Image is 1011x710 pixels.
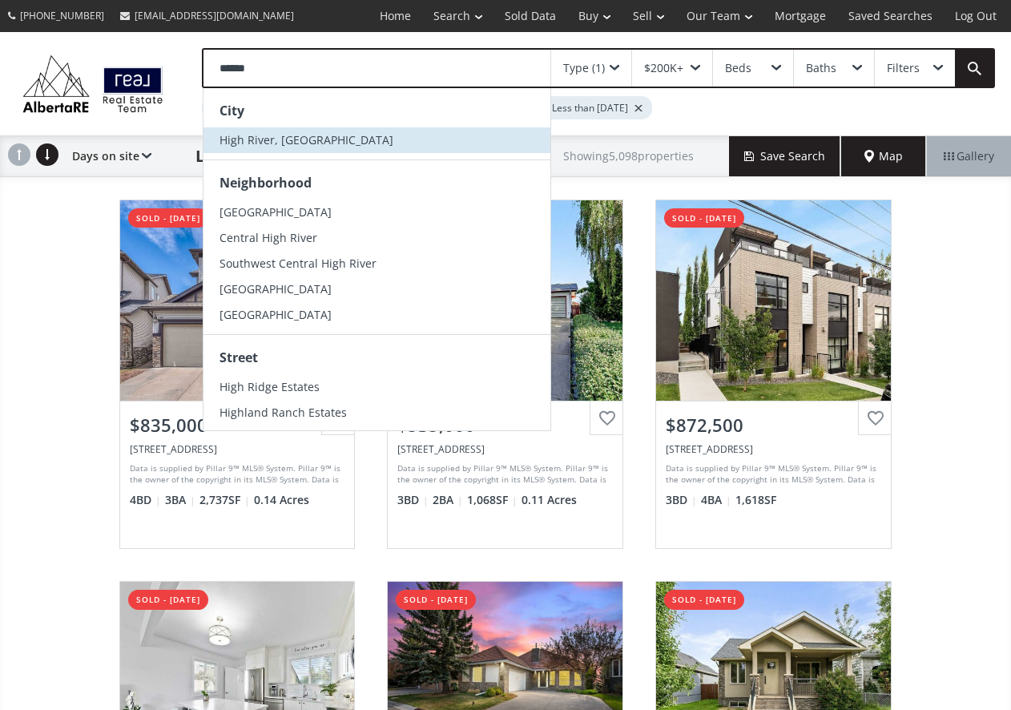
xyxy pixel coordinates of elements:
[806,63,836,74] div: Baths
[644,63,683,74] div: $200K+
[202,96,355,119] div: City: [GEOGRAPHIC_DATA]
[397,492,429,508] span: 3 BD
[397,442,613,456] div: 820 Archwood Road SE, Calgary, AB T2J 1C4
[220,307,332,322] span: [GEOGRAPHIC_DATA]
[220,349,258,366] strong: Street
[130,442,345,456] div: 27 Sage Valley Court NW, Calgary, AB T3R 0E8
[864,148,903,164] span: Map
[220,256,377,271] span: Southwest Central High River
[563,63,605,74] div: Type (1)
[112,1,302,30] a: [EMAIL_ADDRESS][DOMAIN_NAME]
[887,63,920,74] div: Filters
[563,150,694,162] h2: Showing 5,098 properties
[130,492,161,508] span: 4 BD
[467,492,518,508] span: 1,068 SF
[220,102,244,119] strong: City
[666,462,877,486] div: Data is supplied by Pillar 9™ MLS® System. Pillar 9™ is the owner of the copyright in its MLS® Sy...
[165,492,195,508] span: 3 BA
[666,413,881,438] div: $872,500
[841,136,926,176] div: Map
[220,379,320,394] span: High Ridge Estates
[220,405,347,420] span: Highland Ranch Estates
[522,492,577,508] span: 0.11 Acres
[135,9,294,22] span: [EMAIL_ADDRESS][DOMAIN_NAME]
[254,492,309,508] span: 0.14 Acres
[639,184,908,565] a: sold - [DATE]$872,500[STREET_ADDRESS]Data is supplied by Pillar 9™ MLS® System. Pillar 9™ is the ...
[130,413,345,438] div: $835,000
[397,462,609,486] div: Data is supplied by Pillar 9™ MLS® System. Pillar 9™ is the owner of the copyright in its MLS® Sy...
[926,136,1011,176] div: Gallery
[195,145,531,167] h1: Log In on Top Menu To See Sold Properties
[64,136,151,176] div: Days on site
[220,174,312,192] strong: Neighborhood
[220,204,332,220] span: [GEOGRAPHIC_DATA]
[725,63,751,74] div: Beds
[433,492,463,508] span: 2 BA
[666,492,697,508] span: 3 BD
[220,132,393,147] span: High River, [GEOGRAPHIC_DATA]
[16,51,170,115] img: Logo
[944,148,994,164] span: Gallery
[220,230,317,245] span: Central High River
[220,281,332,297] span: [GEOGRAPHIC_DATA]
[701,492,731,508] span: 4 BA
[130,462,341,486] div: Data is supplied by Pillar 9™ MLS® System. Pillar 9™ is the owner of the copyright in its MLS® Sy...
[518,96,652,119] div: Sold: Less than [DATE]
[666,442,881,456] div: 1826 38 Avenue SW, Calgary, AB T2T 6X8
[103,184,372,565] a: sold - [DATE]$835,000[STREET_ADDRESS]Data is supplied by Pillar 9™ MLS® System. Pillar 9™ is the ...
[729,136,841,176] button: Save Search
[20,9,104,22] span: [PHONE_NUMBER]
[220,430,332,446] span: [GEOGRAPHIC_DATA]
[735,492,776,508] span: 1,618 SF
[199,492,250,508] span: 2,737 SF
